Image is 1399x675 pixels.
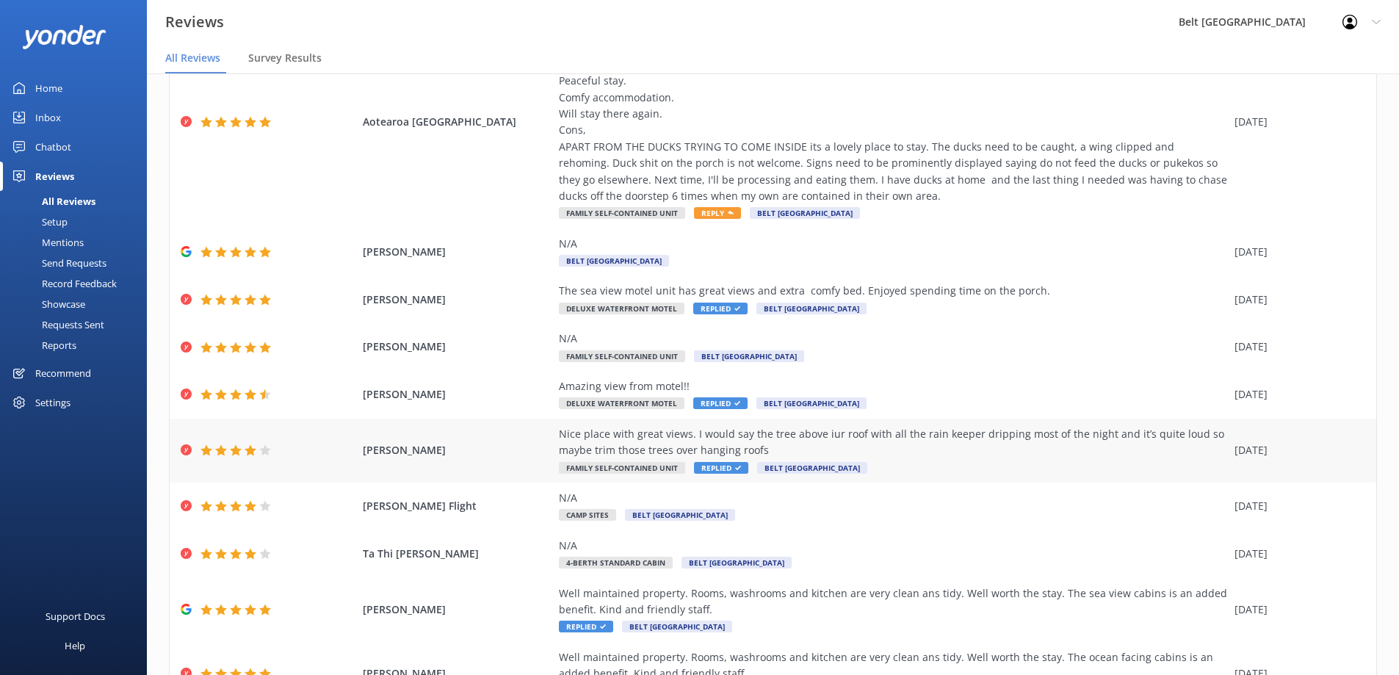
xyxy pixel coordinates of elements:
div: Nice place with great views. I would say the tree above iur roof with all the rain keeper drippin... [559,426,1227,459]
div: Showcase [9,294,85,314]
div: N/A [559,538,1227,554]
div: Recommend [35,358,91,388]
span: [PERSON_NAME] [363,442,552,458]
span: Camp Sites [559,509,616,521]
div: Help [65,631,85,660]
span: Deluxe Waterfront Motel [559,397,684,409]
a: Reports [9,335,147,355]
div: [DATE] [1234,498,1358,514]
div: The sea view motel unit has great views and extra comfy bed. Enjoyed spending time on the porch. [559,283,1227,299]
h3: Reviews [165,10,224,34]
div: [DATE] [1234,546,1358,562]
span: [PERSON_NAME] Flight [363,498,552,514]
span: Ta Thi [PERSON_NAME] [363,546,552,562]
a: Showcase [9,294,147,314]
span: Family Self-Contained Unit [559,207,685,219]
div: [DATE] [1234,244,1358,260]
div: Well maintained property. Rooms, washrooms and kitchen are very clean ans tidy. Well worth the st... [559,585,1227,618]
a: Send Requests [9,253,147,273]
span: [PERSON_NAME] [363,244,552,260]
span: Deluxe Waterfront Motel [559,303,684,314]
span: Belt [GEOGRAPHIC_DATA] [756,397,867,409]
a: Requests Sent [9,314,147,335]
span: Belt [GEOGRAPHIC_DATA] [757,462,867,474]
span: 4-Berth Standard Cabin [559,557,673,568]
div: Send Requests [9,253,106,273]
a: Record Feedback [9,273,147,294]
div: Reviews [35,162,74,191]
div: Reports [9,335,76,355]
div: Chatbot [35,132,71,162]
span: [PERSON_NAME] [363,602,552,618]
span: Reply [694,207,741,219]
a: Mentions [9,232,147,253]
span: All Reviews [165,51,220,65]
span: Belt [GEOGRAPHIC_DATA] [625,509,735,521]
span: Family Self-Contained Unit [559,462,685,474]
div: [DATE] [1234,602,1358,618]
div: Setup [9,212,68,232]
div: Home [35,73,62,103]
span: Aotearoa [GEOGRAPHIC_DATA] [363,114,552,130]
div: N/A [559,331,1227,347]
span: Belt [GEOGRAPHIC_DATA] [694,350,804,362]
img: yonder-white-logo.png [22,25,106,49]
div: [DATE] [1234,339,1358,355]
span: Belt [GEOGRAPHIC_DATA] [559,255,669,267]
span: Belt [GEOGRAPHIC_DATA] [750,207,860,219]
div: Pros Million Dollar Views. Friendly cheerful staff. Peaceful stay. Comfy accommodation. Will stay... [559,24,1227,204]
span: Survey Results [248,51,322,65]
div: Amazing view from motel!! [559,378,1227,394]
a: All Reviews [9,191,147,212]
span: [PERSON_NAME] [363,386,552,403]
span: [PERSON_NAME] [363,339,552,355]
div: All Reviews [9,191,95,212]
span: Replied [693,397,748,409]
div: [DATE] [1234,386,1358,403]
span: Family Self-Contained Unit [559,350,685,362]
div: Inbox [35,103,61,132]
a: Setup [9,212,147,232]
span: Replied [559,621,613,632]
div: N/A [559,236,1227,252]
span: [PERSON_NAME] [363,292,552,308]
span: Belt [GEOGRAPHIC_DATA] [682,557,792,568]
span: Replied [693,303,748,314]
div: Mentions [9,232,84,253]
div: [DATE] [1234,114,1358,130]
span: Belt [GEOGRAPHIC_DATA] [622,621,732,632]
div: [DATE] [1234,292,1358,308]
span: Belt [GEOGRAPHIC_DATA] [756,303,867,314]
div: N/A [559,490,1227,506]
span: Replied [694,462,748,474]
div: [DATE] [1234,442,1358,458]
div: Requests Sent [9,314,104,335]
div: Settings [35,388,71,417]
div: Support Docs [46,602,105,631]
div: Record Feedback [9,273,117,294]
